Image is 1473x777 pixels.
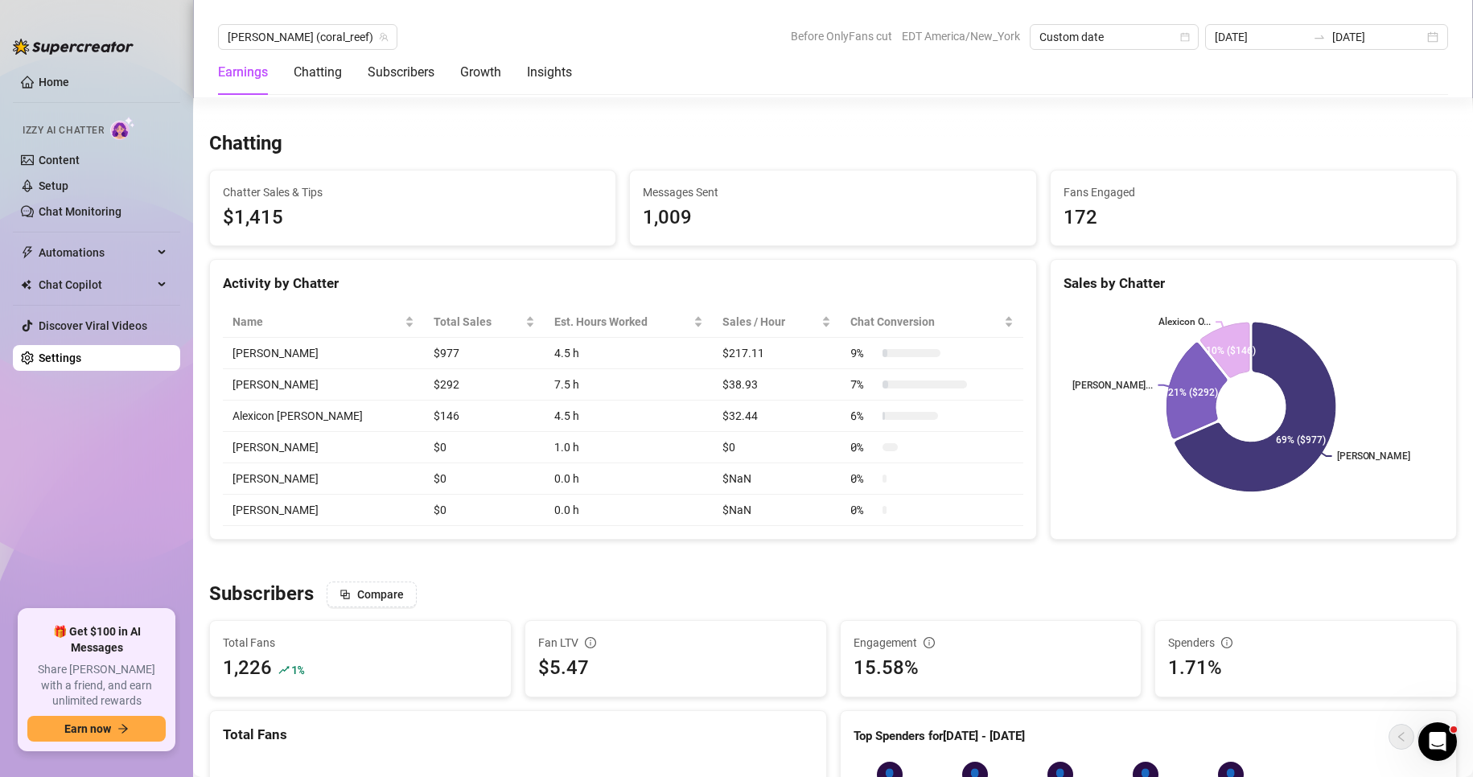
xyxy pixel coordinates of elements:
span: thunderbolt [21,246,34,259]
span: info-circle [585,637,596,648]
span: info-circle [1221,637,1232,648]
span: Chat Copilot [39,272,153,298]
span: calendar [1180,32,1190,42]
td: [PERSON_NAME] [223,495,424,526]
span: Total Fans [223,634,498,652]
td: 4.5 h [545,338,713,369]
td: 1.0 h [545,432,713,463]
td: $0 [424,495,545,526]
td: 0.0 h [545,495,713,526]
span: Before OnlyFans cut [791,24,892,48]
div: 1,226 [223,653,272,684]
span: 9 % [850,344,876,362]
span: team [379,32,389,42]
span: Custom date [1039,25,1189,49]
td: $217.11 [713,338,840,369]
td: $NaN [713,495,840,526]
span: Chat Conversion [850,313,1001,331]
a: Settings [39,351,81,364]
span: arrow-right [117,723,129,734]
span: rise [278,664,290,676]
span: Fans Engaged [1064,183,1443,201]
td: $977 [424,338,545,369]
th: Name [223,306,424,338]
a: Setup [39,179,68,192]
input: Start date [1215,28,1306,46]
td: $146 [424,401,545,432]
a: Chat Monitoring [39,205,121,218]
button: Earn nowarrow-right [27,716,166,742]
span: Izzy AI Chatter [23,123,104,138]
input: End date [1332,28,1424,46]
span: 🎁 Get $100 in AI Messages [27,624,166,656]
span: Chatter Sales & Tips [223,183,603,201]
td: $0 [424,463,545,495]
span: EDT America/New_York [902,24,1020,48]
h3: Subscribers [209,582,314,607]
span: info-circle [924,637,935,648]
span: Name [232,313,401,331]
h3: Chatting [209,131,282,157]
text: [PERSON_NAME]... [1072,380,1153,391]
button: Compare [327,582,417,607]
span: Sales / Hour [722,313,817,331]
td: $NaN [713,463,840,495]
a: Discover Viral Videos [39,319,147,332]
span: 1 % [291,662,303,677]
article: Top Spenders for [DATE] - [DATE] [854,727,1025,746]
span: 0 % [850,470,876,487]
td: 0.0 h [545,463,713,495]
a: Home [39,76,69,88]
div: Growth [460,63,501,82]
span: $1,415 [223,203,603,233]
td: $32.44 [713,401,840,432]
td: Alexicon [PERSON_NAME] [223,401,424,432]
th: Total Sales [424,306,545,338]
div: Engagement [854,634,1129,652]
text: [PERSON_NAME] [1337,450,1411,462]
div: Total Fans [223,724,813,746]
span: to [1313,31,1326,43]
span: Anna (coral_reef) [228,25,388,49]
div: Insights [527,63,572,82]
a: Content [39,154,80,166]
span: 6 % [850,407,876,425]
td: [PERSON_NAME] [223,463,424,495]
td: [PERSON_NAME] [223,338,424,369]
td: $292 [424,369,545,401]
div: $5.47 [538,653,813,684]
text: Alexicon O... [1158,316,1211,327]
td: [PERSON_NAME] [223,369,424,401]
span: Total Sales [434,313,522,331]
div: Activity by Chatter [223,273,1023,294]
td: 4.5 h [545,401,713,432]
div: 15.58% [854,653,1129,684]
img: AI Chatter [110,117,135,140]
img: Chat Copilot [21,279,31,290]
span: Earn now [64,722,111,735]
th: Sales / Hour [713,306,840,338]
span: swap-right [1313,31,1326,43]
span: Messages Sent [643,183,1022,201]
iframe: Intercom live chat [1418,722,1457,761]
td: 7.5 h [545,369,713,401]
div: 1.71% [1168,653,1443,684]
div: Chatting [294,63,342,82]
div: Spenders [1168,634,1443,652]
td: $38.93 [713,369,840,401]
span: 0 % [850,501,876,519]
span: Compare [357,588,404,601]
div: 1,009 [643,203,1022,233]
th: Chat Conversion [841,306,1023,338]
span: Automations [39,240,153,265]
span: 7 % [850,376,876,393]
img: logo-BBDzfeDw.svg [13,39,134,55]
span: Share [PERSON_NAME] with a friend, and earn unlimited rewards [27,662,166,709]
td: [PERSON_NAME] [223,432,424,463]
div: Sales by Chatter [1064,273,1443,294]
span: block [339,589,351,600]
div: Est. Hours Worked [554,313,690,331]
div: Earnings [218,63,268,82]
span: 0 % [850,438,876,456]
td: $0 [424,432,545,463]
